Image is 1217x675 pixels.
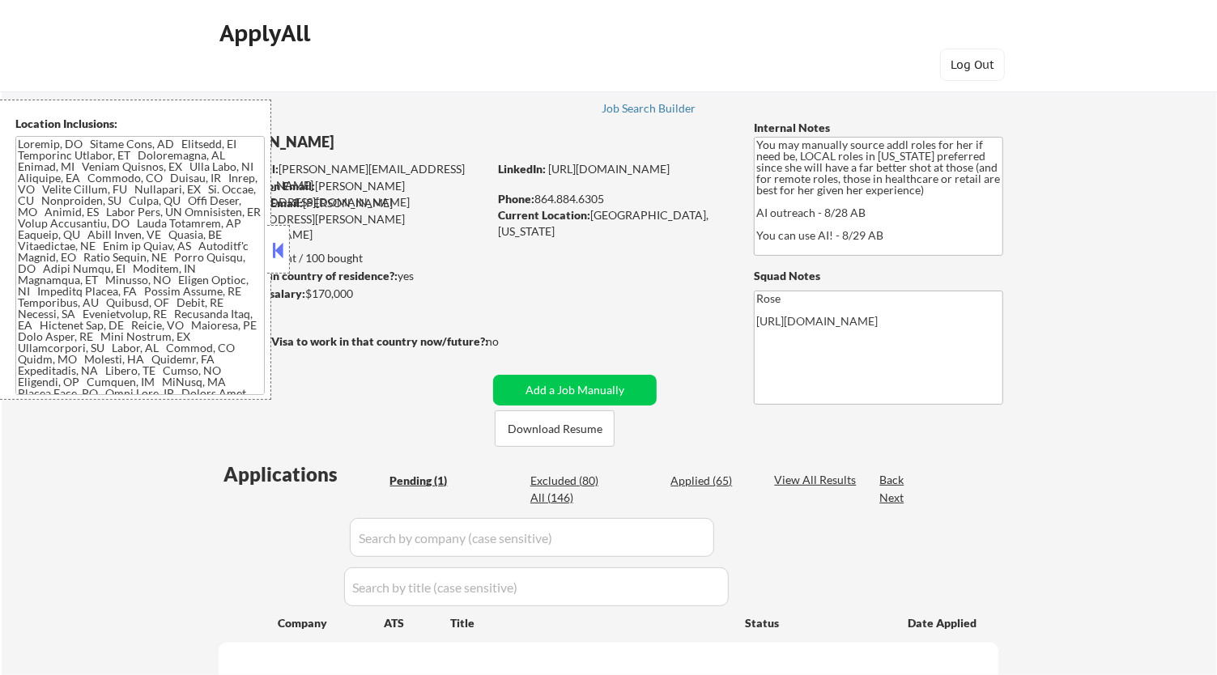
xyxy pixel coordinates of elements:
[879,472,905,488] div: Back
[219,19,315,47] div: ApplyAll
[498,208,590,222] strong: Current Location:
[495,410,615,447] button: Download Resume
[940,49,1005,81] button: Log Out
[754,120,1003,136] div: Internal Notes
[219,161,487,193] div: [PERSON_NAME][EMAIL_ADDRESS][DOMAIN_NAME]
[223,465,384,484] div: Applications
[218,250,487,266] div: 65 sent / 100 bought
[879,490,905,506] div: Next
[602,103,696,114] div: Job Search Builder
[219,132,551,152] div: [PERSON_NAME]
[530,473,611,489] div: Excluded (80)
[908,615,979,631] div: Date Applied
[389,473,470,489] div: Pending (1)
[218,268,483,284] div: yes
[219,334,488,348] strong: Will need Visa to work in that country now/future?:
[498,192,534,206] strong: Phone:
[602,102,696,118] a: Job Search Builder
[450,615,730,631] div: Title
[219,178,487,210] div: [PERSON_NAME][EMAIL_ADDRESS][DOMAIN_NAME]
[219,195,487,243] div: [PERSON_NAME][EMAIL_ADDRESS][PERSON_NAME][DOMAIN_NAME]
[15,116,265,132] div: Location Inclusions:
[384,615,450,631] div: ATS
[278,615,384,631] div: Company
[493,375,657,405] button: Add a Job Manually
[530,490,611,506] div: All (146)
[498,162,546,176] strong: LinkedIn:
[548,162,670,176] a: [URL][DOMAIN_NAME]
[486,333,532,350] div: no
[745,608,884,637] div: Status
[350,518,714,557] input: Search by company (case sensitive)
[498,207,727,239] div: [GEOGRAPHIC_DATA], [US_STATE]
[218,269,398,282] strong: Can work in country of residence?:
[218,286,487,302] div: $170,000
[754,268,1003,284] div: Squad Notes
[670,473,751,489] div: Applied (65)
[344,567,729,606] input: Search by title (case sensitive)
[498,191,727,207] div: 864.884.6305
[774,472,861,488] div: View All Results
